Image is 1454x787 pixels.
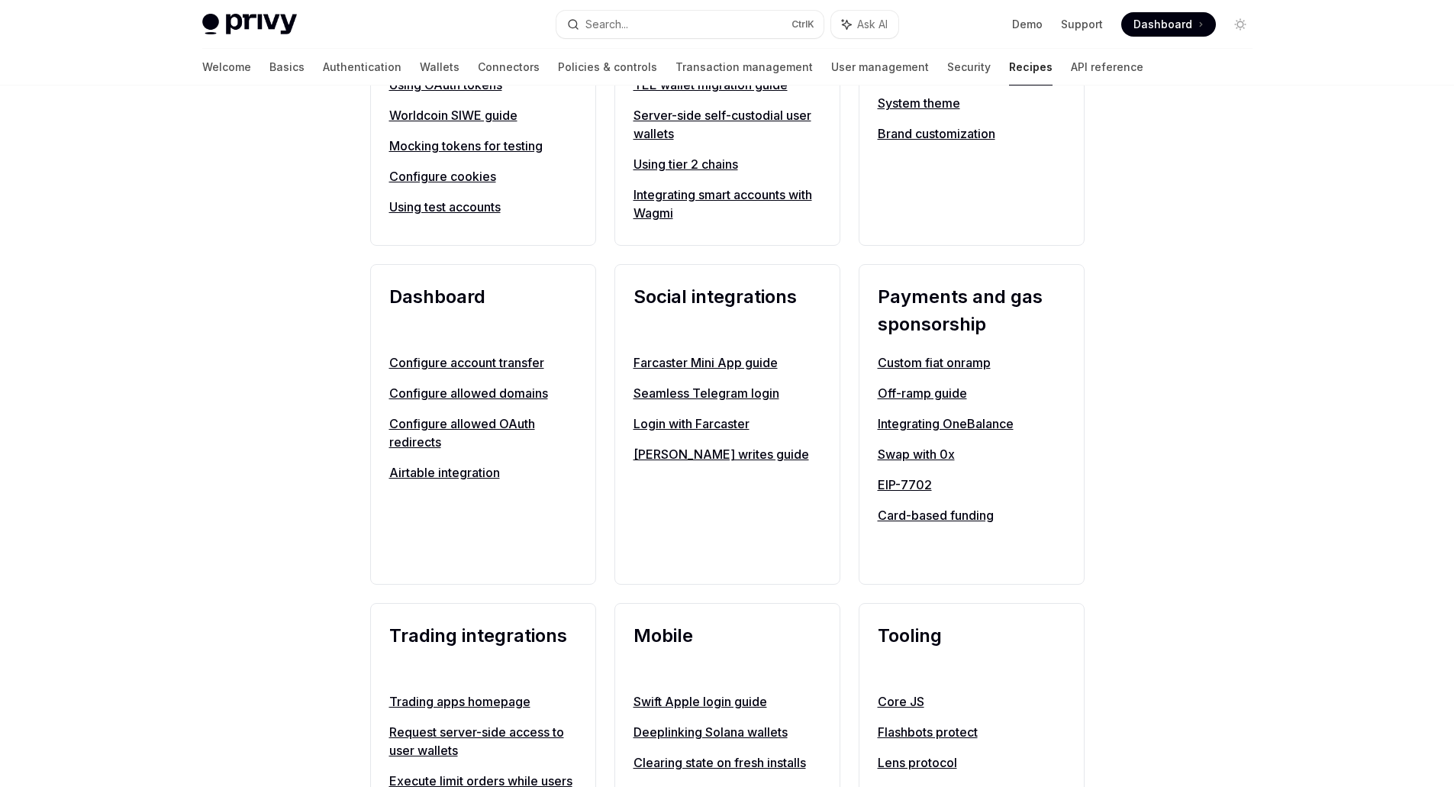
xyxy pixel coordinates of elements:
a: Wallets [420,49,459,85]
a: EIP-7702 [878,476,1066,494]
img: light logo [202,14,297,35]
a: Policies & controls [558,49,657,85]
button: Toggle dark mode [1228,12,1253,37]
a: Farcaster Mini App guide [634,353,821,372]
a: System theme [878,94,1066,112]
a: Brand customization [878,124,1066,143]
h2: Payments and gas sponsorship [878,283,1066,338]
a: Integrating OneBalance [878,414,1066,433]
a: Server-side self-custodial user wallets [634,106,821,143]
a: Airtable integration [389,463,577,482]
a: Clearing state on fresh installs [634,753,821,772]
a: Login with Farcaster [634,414,821,433]
a: Security [947,49,991,85]
a: Flashbots protect [878,723,1066,741]
a: Request server-side access to user wallets [389,723,577,760]
h2: Tooling [878,622,1066,677]
a: Card-based funding [878,506,1066,524]
a: Worldcoin SIWE guide [389,106,577,124]
a: Configure allowed domains [389,384,577,402]
a: Swift Apple login guide [634,692,821,711]
a: Configure allowed OAuth redirects [389,414,577,451]
span: Ctrl K [791,18,814,31]
a: Swap with 0x [878,445,1066,463]
h2: Trading integrations [389,622,577,677]
a: Configure cookies [389,167,577,185]
div: Search... [585,15,628,34]
a: Recipes [1009,49,1053,85]
a: Trading apps homepage [389,692,577,711]
a: Deeplinking Solana wallets [634,723,821,741]
a: Off-ramp guide [878,384,1066,402]
a: Custom fiat onramp [878,353,1066,372]
button: Search...CtrlK [556,11,824,38]
a: Integrating smart accounts with Wagmi [634,185,821,222]
a: Seamless Telegram login [634,384,821,402]
span: Dashboard [1133,17,1192,32]
h2: Social integrations [634,283,821,338]
a: Using test accounts [389,198,577,216]
a: Connectors [478,49,540,85]
span: Ask AI [857,17,888,32]
a: Demo [1012,17,1043,32]
a: Using tier 2 chains [634,155,821,173]
a: Lens protocol [878,753,1066,772]
a: Transaction management [675,49,813,85]
button: Ask AI [831,11,898,38]
a: API reference [1071,49,1143,85]
a: Basics [269,49,305,85]
a: Authentication [323,49,401,85]
h2: Dashboard [389,283,577,338]
a: Configure account transfer [389,353,577,372]
h2: Mobile [634,622,821,677]
a: Support [1061,17,1103,32]
a: Welcome [202,49,251,85]
a: [PERSON_NAME] writes guide [634,445,821,463]
a: Core JS [878,692,1066,711]
a: User management [831,49,929,85]
a: Mocking tokens for testing [389,137,577,155]
a: Dashboard [1121,12,1216,37]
